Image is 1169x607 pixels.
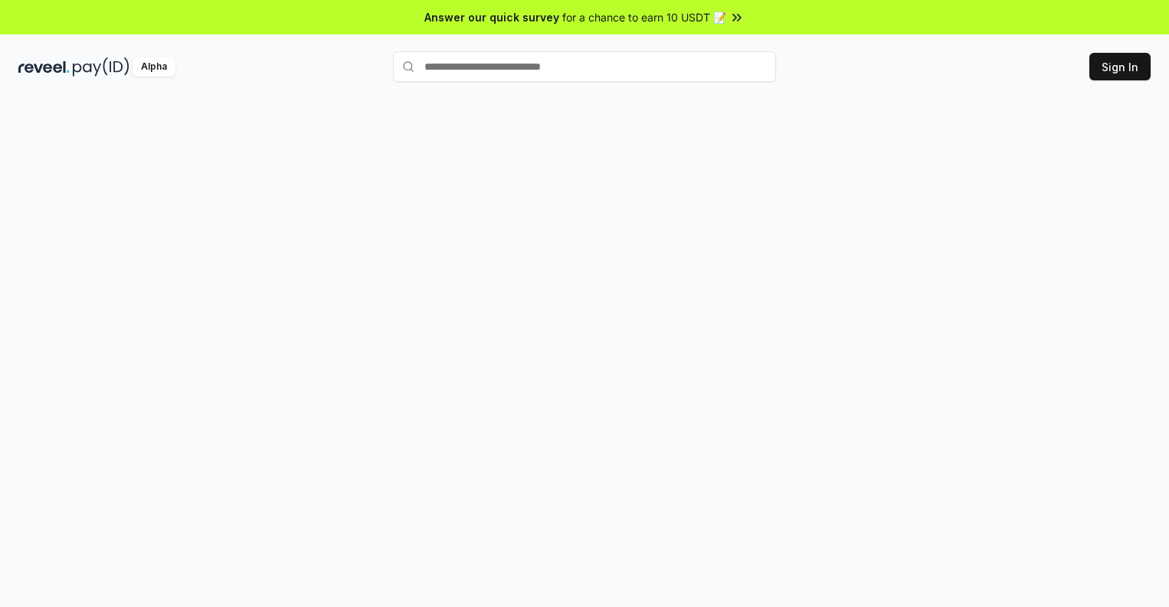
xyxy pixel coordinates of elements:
[73,57,129,77] img: pay_id
[18,57,70,77] img: reveel_dark
[133,57,175,77] div: Alpha
[562,9,726,25] span: for a chance to earn 10 USDT 📝
[424,9,559,25] span: Answer our quick survey
[1089,53,1151,80] button: Sign In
